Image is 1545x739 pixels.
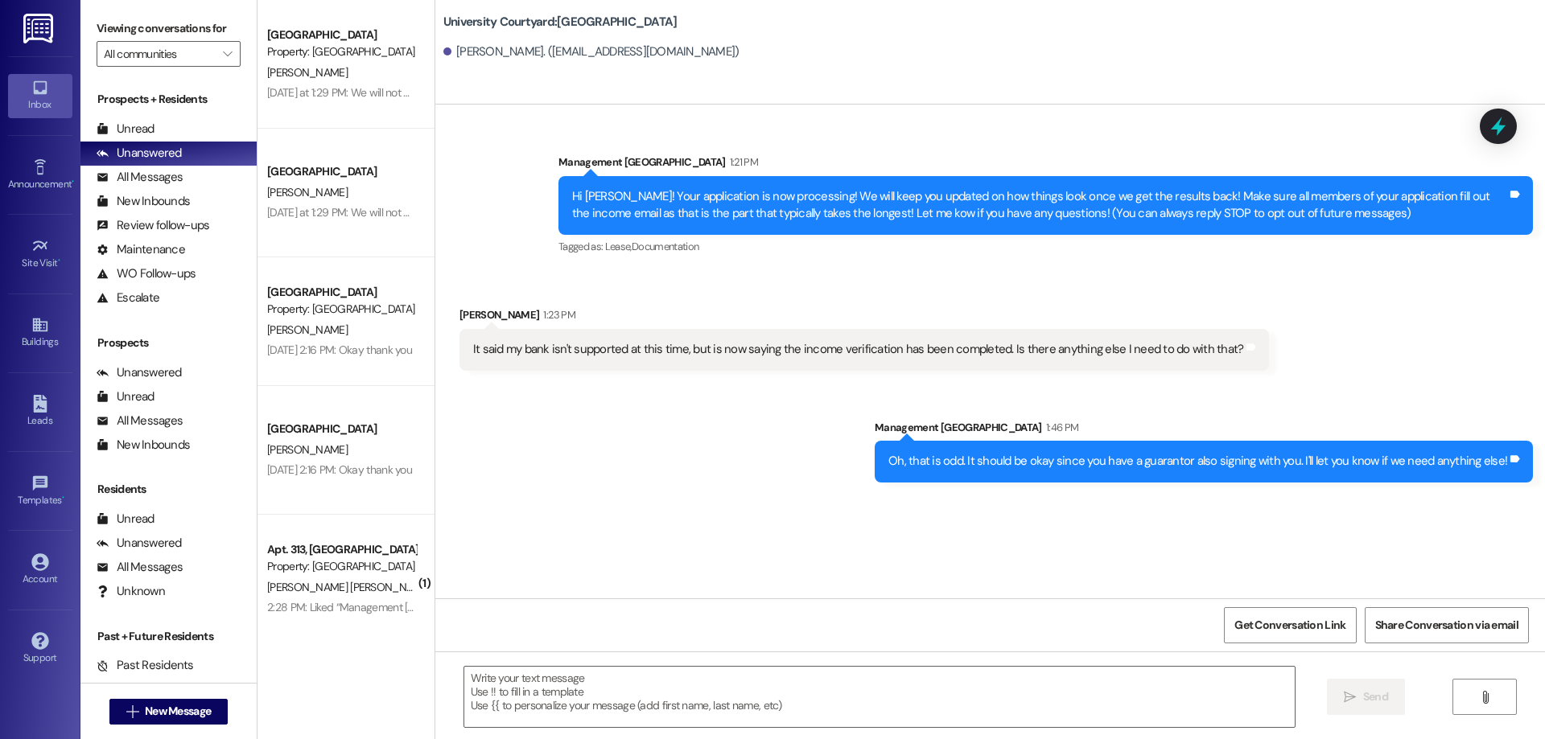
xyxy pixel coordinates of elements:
span: New Message [145,703,211,720]
span: [PERSON_NAME] [267,322,348,337]
i:  [223,47,232,60]
div: Property: [GEOGRAPHIC_DATA] [267,558,416,575]
span: [PERSON_NAME] [267,65,348,80]
div: New Inbounds [97,193,190,210]
div: Unanswered [97,145,182,162]
div: All Messages [97,169,183,186]
span: Share Conversation via email [1375,617,1518,634]
button: New Message [109,699,229,725]
div: [DATE] 2:16 PM: Okay thank you [267,343,412,357]
div: [GEOGRAPHIC_DATA] [267,421,416,437]
div: Residents [80,481,257,498]
span: Send [1363,688,1388,705]
button: Get Conversation Link [1224,607,1356,643]
div: It said my bank isn't supported at this time, but is now saying the income verification has been ... [473,341,1244,358]
i:  [126,705,138,718]
div: Escalate [97,289,159,306]
div: Management [GEOGRAPHIC_DATA] [558,154,1533,176]
div: [DATE] at 1:29 PM: We will not be renewing our lease [267,85,507,100]
a: Inbox [8,74,72,117]
div: Apt. 313, [GEOGRAPHIC_DATA] [267,541,416,558]
div: Tagged as: [558,235,1533,258]
div: Management [GEOGRAPHIC_DATA] [875,419,1533,441]
span: [PERSON_NAME] [PERSON_NAME] [267,580,431,594]
span: Lease , [605,240,632,253]
i:  [1344,691,1356,704]
div: Past + Future Residents [80,628,257,645]
div: Review follow-ups [97,217,209,234]
div: Unread [97,388,154,405]
div: [GEOGRAPHIC_DATA] [267,163,416,180]
div: Past Residents [97,657,194,674]
div: Unanswered [97,364,182,381]
div: Property: [GEOGRAPHIC_DATA] [267,43,416,60]
label: Viewing conversations for [97,16,241,41]
div: Unread [97,511,154,528]
div: 1:23 PM [539,306,575,323]
input: All communities [104,41,215,67]
div: Unread [97,121,154,138]
span: Documentation [632,240,699,253]
a: Site Visit • [8,232,72,276]
a: Account [8,548,72,592]
span: [PERSON_NAME] [267,442,348,457]
button: Send [1327,679,1405,715]
a: Buildings [8,311,72,355]
div: 2:28 PM: Liked “Management [GEOGRAPHIC_DATA] (University Courtyard): Not yet, I am meeting with t... [267,600,887,614]
div: Prospects + Residents [80,91,257,108]
div: [PERSON_NAME]. ([EMAIL_ADDRESS][DOMAIN_NAME]) [443,43,740,60]
div: All Messages [97,559,183,576]
img: ResiDesk Logo [23,14,56,43]
b: University Courtyard: [GEOGRAPHIC_DATA] [443,14,678,31]
i:  [1479,691,1491,704]
div: [PERSON_NAME] [459,306,1270,329]
div: [GEOGRAPHIC_DATA] [267,284,416,301]
div: Unanswered [97,535,182,552]
span: Get Conversation Link [1234,617,1345,634]
span: • [72,176,74,187]
a: Templates • [8,470,72,513]
div: Unknown [97,583,165,600]
a: Leads [8,390,72,433]
div: [DATE] at 1:29 PM: We will not be renewing our lease [267,205,507,220]
div: [GEOGRAPHIC_DATA] [267,27,416,43]
div: 1:46 PM [1042,419,1078,436]
div: Oh, that is odd. It should be okay since you have a guarantor also signing with you. I'll let you... [888,453,1507,470]
span: [PERSON_NAME] [267,185,348,199]
div: WO Follow-ups [97,265,196,282]
div: Maintenance [97,241,185,258]
a: Support [8,627,72,671]
div: New Inbounds [97,437,190,454]
span: • [62,492,64,503]
div: All Messages [97,413,183,429]
button: Share Conversation via email [1365,607,1529,643]
div: Hi [PERSON_NAME]! Your application is now processing! We will keep you updated on how things look... [572,188,1507,223]
div: [DATE] 2:16 PM: Okay thank you [267,462,412,477]
div: 1:21 PM [726,154,758,170]
span: • [58,255,60,266]
div: Prospects [80,335,257,351]
div: Property: [GEOGRAPHIC_DATA] [267,301,416,318]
